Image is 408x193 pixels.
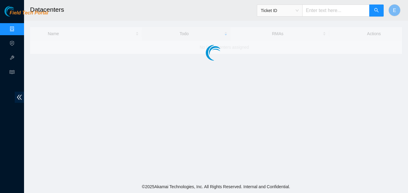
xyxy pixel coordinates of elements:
[393,7,396,14] span: E
[5,6,30,17] img: Akamai Technologies
[10,10,48,16] span: Field Tech Portal
[374,8,379,14] span: search
[15,92,24,103] span: double-left
[388,4,400,16] button: E
[5,11,48,19] a: Akamai TechnologiesField Tech Portal
[261,6,299,15] span: Ticket ID
[302,5,370,17] input: Enter text here...
[24,180,408,193] footer: © 2025 Akamai Technologies, Inc. All Rights Reserved. Internal and Confidential.
[369,5,384,17] button: search
[10,67,14,79] span: read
